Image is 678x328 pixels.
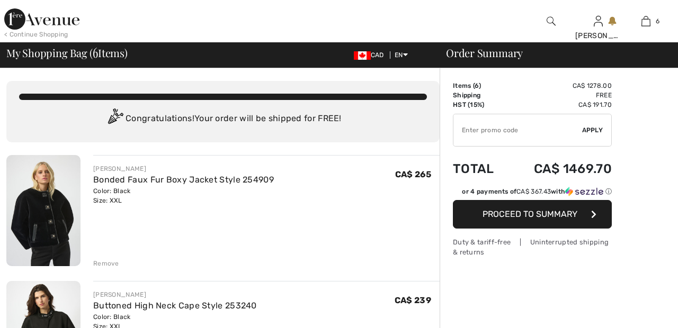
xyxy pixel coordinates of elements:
div: Color: Black Size: XXL [93,186,274,205]
img: search the website [547,15,556,28]
img: Canadian Dollar [354,51,371,60]
td: CA$ 191.70 [507,100,612,110]
a: Buttoned High Neck Cape Style 253240 [93,300,257,311]
span: CA$ 367.43 [516,188,551,195]
div: or 4 payments of with [462,187,612,196]
span: 6 [93,45,98,59]
div: [PERSON_NAME] [93,164,274,174]
span: CAD [354,51,388,59]
span: Apply [582,125,603,135]
div: < Continue Shopping [4,30,68,39]
span: My Shopping Bag ( Items) [6,48,128,58]
div: or 4 payments ofCA$ 367.43withSezzle Click to learn more about Sezzle [453,187,612,200]
span: CA$ 239 [395,295,431,305]
input: Promo code [453,114,582,146]
img: My Info [594,15,603,28]
img: Bonded Faux Fur Boxy Jacket Style 254909 [6,155,81,266]
img: Congratulation2.svg [104,108,126,130]
img: Sezzle [565,187,603,196]
span: 6 [475,82,479,89]
div: Remove [93,259,119,268]
span: 6 [656,16,659,26]
a: Bonded Faux Fur Boxy Jacket Style 254909 [93,175,274,185]
span: EN [395,51,408,59]
button: Proceed to Summary [453,200,612,229]
td: CA$ 1469.70 [507,151,612,187]
a: Sign In [594,16,603,26]
div: Congratulations! Your order will be shipped for FREE! [19,108,427,130]
div: [PERSON_NAME] [93,290,257,299]
td: Shipping [453,90,507,100]
td: HST (15%) [453,100,507,110]
td: Total [453,151,507,187]
td: CA$ 1278.00 [507,81,612,90]
span: CA$ 265 [395,169,431,179]
a: 6 [622,15,669,28]
div: Order Summary [433,48,672,58]
img: My Bag [641,15,650,28]
td: Items ( ) [453,81,507,90]
div: [PERSON_NAME] [575,30,622,41]
span: Proceed to Summary [483,209,577,219]
td: Free [507,90,612,100]
img: 1ère Avenue [4,8,79,30]
div: Duty & tariff-free | Uninterrupted shipping & returns [453,237,612,257]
